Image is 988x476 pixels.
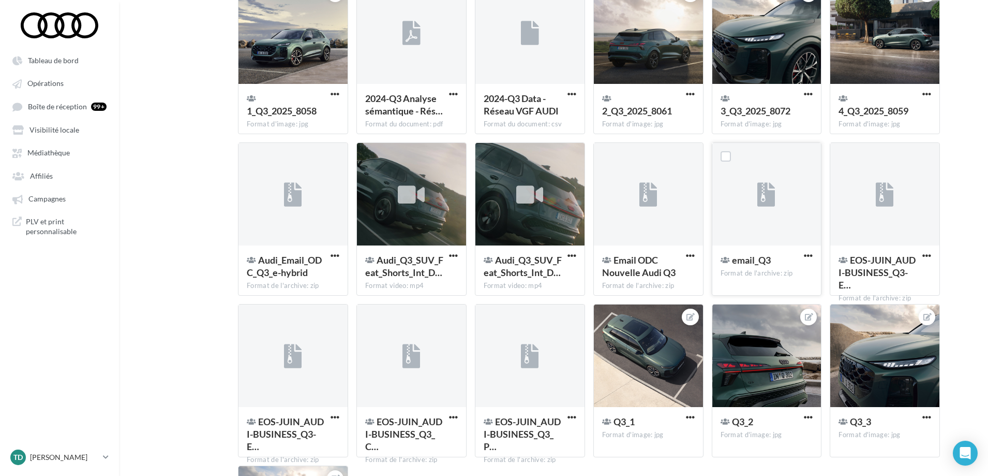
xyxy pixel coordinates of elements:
span: email_Q3 [732,254,771,266]
span: 2024-Q3 Analyse sémantique - Réseau VGF AUDI [365,93,443,117]
div: Format de l'archive: zip [721,269,813,278]
div: Format de l'archive: zip [365,455,458,465]
div: Format d'image: jpg [839,430,931,440]
p: [PERSON_NAME] [30,452,99,463]
div: Format de l'archive: zip [602,281,695,291]
span: Audi_Q3_SUV_Feat_Shorts_Int_Design_15s_4x5_EN_clean.mov_1 [365,254,443,278]
a: Tableau de bord [6,51,113,69]
span: Tableau de bord [28,56,79,65]
span: Email ODC Nouvelle Audi Q3 [602,254,676,278]
div: Open Intercom Messenger [953,441,978,466]
a: Campagnes [6,189,113,208]
div: Format de l'archive: zip [839,294,931,303]
div: Format d'image: jpg [602,120,695,129]
span: EOS-JUIN_AUDI-BUSINESS_Q3_PL-1080x1080 [484,416,561,452]
a: TD [PERSON_NAME] [8,448,111,467]
span: 2024-Q3 Data - Réseau VGF AUDI [484,93,559,117]
div: Format d'image: jpg [721,430,813,440]
a: PLV et print personnalisable [6,212,113,241]
span: TD [13,452,23,463]
span: Boîte de réception [28,102,87,111]
span: 1_Q3_2025_8058 [247,105,317,117]
span: Affiliés [30,171,53,180]
a: Affiliés [6,166,113,185]
div: Format d'image: jpg [839,120,931,129]
div: Format de l'archive: zip [247,455,339,465]
a: Opérations [6,74,113,92]
div: Format d'image: jpg [721,120,813,129]
span: Audi_Email_ODC_Q3_e-hybrid [247,254,322,278]
a: Visibilité locale [6,120,113,139]
span: 4_Q3_2025_8059 [839,105,908,117]
div: Format du document: pdf [365,120,458,129]
div: Format de l'archive: zip [484,455,576,465]
span: 3_Q3_2025_8072 [721,105,790,117]
span: EOS-JUIN_AUDI-BUSINESS_Q3-E-HYBRID_CAR-1080x1080 [839,254,916,291]
span: Opérations [27,79,64,88]
div: 99+ [91,103,107,111]
span: Q3_3 [850,416,871,427]
span: Médiathèque [27,149,70,157]
span: Visibilité locale [29,125,79,134]
div: Format de l'archive: zip [247,281,339,291]
span: EOS-JUIN_AUDI-BUSINESS_Q3_CAR-1080x1080 [365,416,442,452]
div: Format video: mp4 [365,281,458,291]
div: Format video: mp4 [484,281,576,291]
span: 2_Q3_2025_8061 [602,105,672,117]
span: Q3_1 [613,416,635,427]
div: Format d'image: jpg [247,120,339,129]
span: Audi_Q3_SUV_Feat_Shorts_Int_Design_15s_9x16_EN_clean.mov_1 [484,254,562,278]
div: Format du document: csv [484,120,576,129]
a: Médiathèque [6,143,113,162]
span: EOS-JUIN_AUDI-BUSINESS_Q3-E-HYBRID_PL-1080x1080 [247,416,324,452]
span: Q3_2 [732,416,753,427]
span: PLV et print personnalisable [26,217,107,237]
span: Campagnes [28,195,66,204]
a: Boîte de réception 99+ [6,97,113,116]
div: Format d'image: jpg [602,430,695,440]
